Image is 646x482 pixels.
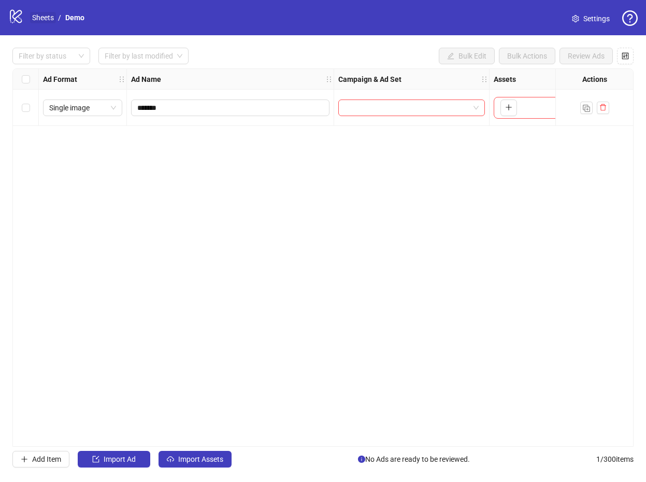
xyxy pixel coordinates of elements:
[13,90,39,126] div: Select row 1
[325,76,333,83] span: holder
[124,69,126,89] div: Resize Ad Format column
[582,74,607,85] strong: Actions
[21,456,28,463] span: plus
[599,104,607,111] span: delete
[167,456,174,463] span: cloud-upload
[486,69,489,89] div: Resize Campaign & Ad Set column
[331,69,334,89] div: Resize Ad Name column
[439,48,495,64] button: Bulk Edit
[178,455,223,463] span: Import Assets
[49,100,116,116] span: Single image
[572,15,579,22] span: setting
[32,455,61,463] span: Add Item
[118,76,125,83] span: holder
[622,52,629,60] span: control
[500,100,517,116] button: Add
[159,451,232,467] button: Import Assets
[92,456,99,463] span: import
[505,104,512,111] span: plus
[63,12,87,23] a: Demo
[358,453,470,465] span: No Ads are ready to be reviewed.
[583,105,590,112] img: Duplicate
[499,48,555,64] button: Bulk Actions
[583,13,610,24] span: Settings
[494,74,516,85] strong: Assets
[481,76,488,83] span: holder
[338,74,401,85] strong: Campaign & Ad Set
[78,451,150,467] button: Import Ad
[12,451,69,467] button: Add Item
[580,102,593,114] button: Duplicate
[131,74,161,85] strong: Ad Name
[564,10,618,27] a: Settings
[58,12,61,23] li: /
[333,76,340,83] span: holder
[622,10,638,26] span: question-circle
[104,455,136,463] span: Import Ad
[617,48,634,64] button: Configure table settings
[43,74,77,85] strong: Ad Format
[358,456,365,463] span: info-circle
[30,12,56,23] a: Sheets
[559,48,613,64] button: Review Ads
[125,76,133,83] span: holder
[596,453,634,465] span: 1 / 300 items
[13,69,39,90] div: Select all rows
[488,76,495,83] span: holder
